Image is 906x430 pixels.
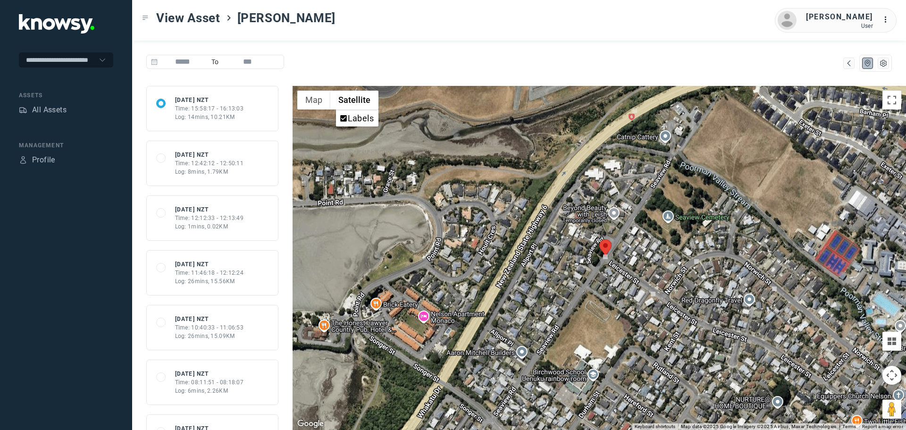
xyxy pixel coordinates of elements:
[175,260,244,269] div: [DATE] NZT
[175,332,244,340] div: Log: 26mins, 15.09KM
[19,106,27,114] div: Assets
[882,14,894,27] div: :
[32,104,67,116] div: All Assets
[337,110,377,126] li: Labels
[142,15,149,21] div: Toggle Menu
[882,400,901,419] button: Drag Pegman onto the map to open Street View
[175,168,244,176] div: Log: 8mins, 1.79KM
[208,55,223,69] span: To
[845,59,853,67] div: Map
[237,9,336,26] span: [PERSON_NAME]
[806,11,873,23] div: [PERSON_NAME]
[19,91,113,100] div: Assets
[19,154,55,166] a: ProfileProfile
[842,424,856,429] a: Terms (opens in new tab)
[225,14,233,22] div: >
[348,113,374,123] label: Labels
[175,387,244,395] div: Log: 6mins, 2.26KM
[156,9,220,26] span: View Asset
[175,269,244,277] div: Time: 11:46:18 - 12:12:24
[175,277,244,286] div: Log: 26mins, 15.56KM
[175,151,244,159] div: [DATE] NZT
[175,214,244,222] div: Time: 12:12:33 - 12:13:49
[864,59,872,67] div: Map
[19,141,113,150] div: Management
[175,159,244,168] div: Time: 12:42:12 - 12:50:11
[635,423,675,430] button: Keyboard shortcuts
[175,315,244,323] div: [DATE] NZT
[295,418,326,430] a: Open this area in Google Maps (opens a new window)
[681,424,837,429] span: Map data ©2025 Google Imagery ©2025 Airbus, Maxar Technologies
[175,205,244,214] div: [DATE] NZT
[175,370,244,378] div: [DATE] NZT
[806,23,873,29] div: User
[175,96,244,104] div: [DATE] NZT
[32,154,55,166] div: Profile
[862,424,903,429] a: Report a map error
[175,104,244,113] div: Time: 15:58:17 - 16:13:03
[19,156,27,164] div: Profile
[882,14,894,25] div: :
[882,91,901,110] button: Toggle fullscreen view
[19,14,94,34] img: Application Logo
[330,91,378,110] button: Show satellite imagery
[883,16,892,23] tspan: ...
[175,222,244,231] div: Log: 1mins, 0.02KM
[879,59,888,67] div: List
[175,323,244,332] div: Time: 10:40:33 - 11:06:53
[882,332,901,351] button: Tilt map
[882,366,901,385] button: Map camera controls
[175,113,244,121] div: Log: 14mins, 10.21KM
[778,11,797,30] img: avatar.png
[336,110,378,126] ul: Show satellite imagery
[295,418,326,430] img: Google
[19,104,67,116] a: AssetsAll Assets
[297,91,330,110] button: Show street map
[175,378,244,387] div: Time: 08:11:51 - 08:18:07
